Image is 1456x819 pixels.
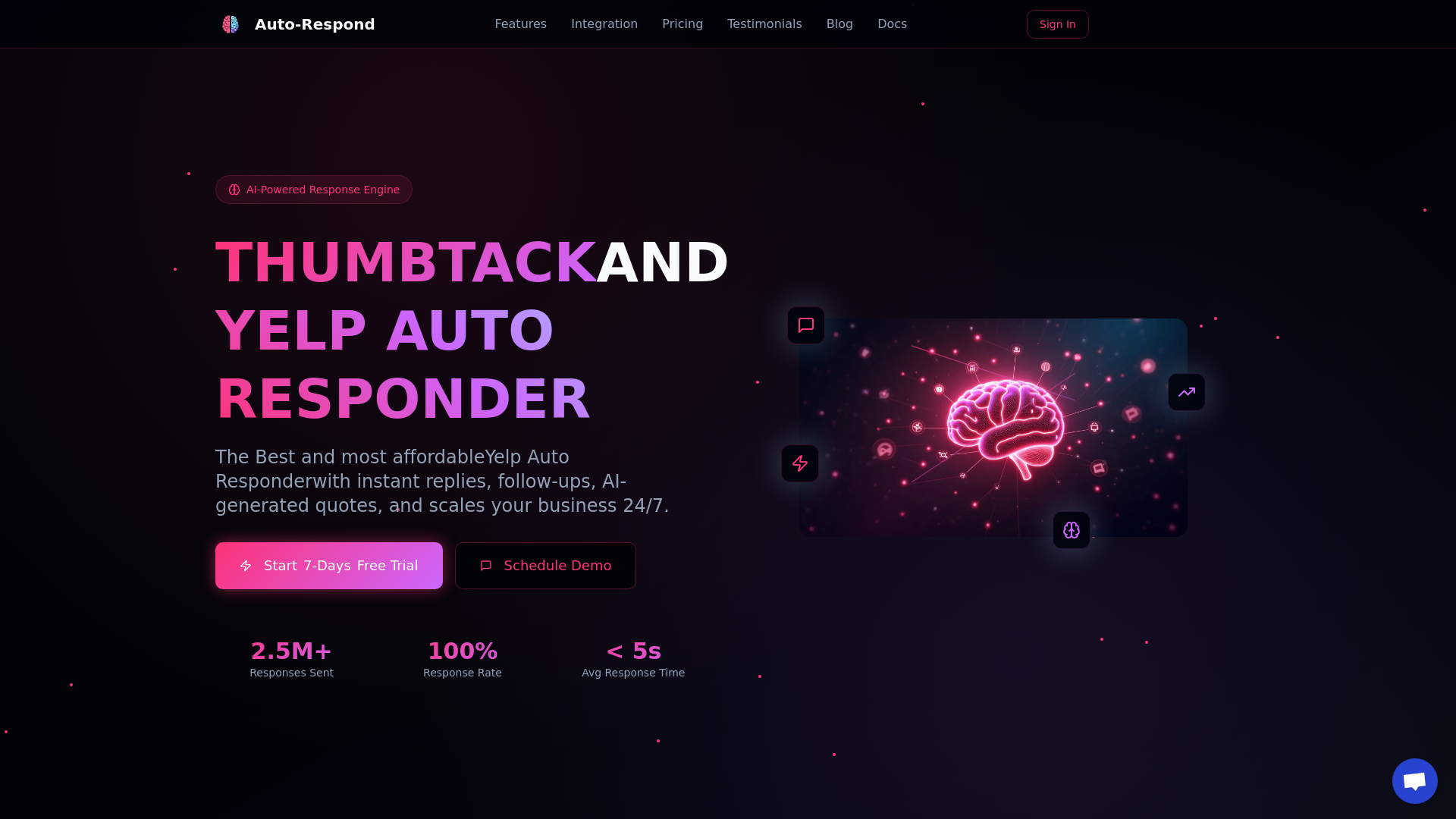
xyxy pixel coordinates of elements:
button: Schedule Demo [455,542,637,589]
span: THUMBTACK [215,231,596,294]
div: Auto-Respond [255,14,375,35]
div: Open chat [1392,758,1438,804]
div: Response Rate [386,665,538,680]
a: Sign In [1027,10,1089,39]
div: 2.5M+ [215,638,368,665]
a: Features [494,15,547,33]
a: Pricing [662,15,703,33]
a: Testimonials [727,15,802,33]
img: AI Neural Network Brain [799,318,1188,537]
h1: YELP AUTO RESPONDER [215,297,710,433]
span: Yelp Auto Responder [215,447,570,492]
a: Auto-Respond [215,9,375,39]
div: Avg Response Time [557,665,710,680]
div: < 5s [557,638,710,665]
a: Docs [877,15,907,33]
span: AI-Powered Response Engine [246,182,400,197]
span: 7-Days [303,555,351,576]
iframe: Sign in with Google Button [1094,8,1248,42]
span: AND [596,231,730,294]
p: The Best and most affordable with instant replies, follow-ups, AI-generated quotes, and scales yo... [215,445,710,518]
div: 100% [386,638,538,665]
a: Integration [571,15,638,33]
img: logo.svg [221,15,240,33]
a: Blog [827,15,853,33]
div: Responses Sent [215,665,368,680]
a: Start7-DaysFree Trial [215,542,443,589]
